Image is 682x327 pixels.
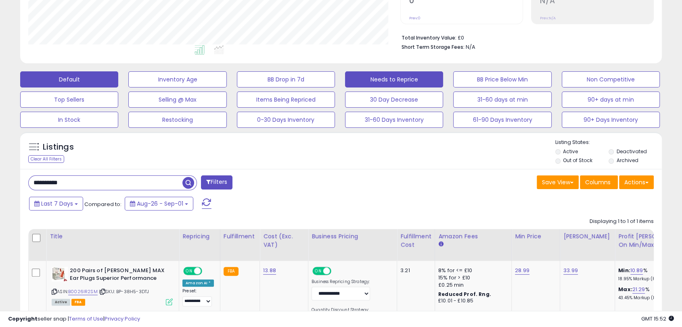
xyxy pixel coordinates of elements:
[182,279,214,287] div: Amazon AI *
[438,274,505,281] div: 15% for > £10
[453,92,551,108] button: 31-60 days at min
[555,139,662,146] p: Listing States:
[313,268,323,275] span: ON
[453,71,551,87] button: BB Price Below Min
[182,288,214,306] div: Preset:
[563,267,578,275] a: 33.99
[563,148,578,155] label: Active
[69,315,103,323] a: Terms of Use
[438,267,505,274] div: 8% for <= £10
[515,232,556,241] div: Min Price
[224,267,238,276] small: FBA
[630,267,643,275] a: 10.89
[563,157,592,164] label: Out of Stock
[345,112,443,128] button: 31-60 Days Inventory
[52,267,173,304] div: ASIN:
[312,279,370,285] label: Business Repricing Strategy:
[224,232,256,241] div: Fulfillment
[585,178,611,186] span: Columns
[52,299,70,306] span: All listings currently available for purchase on Amazon
[71,299,85,306] span: FBA
[453,112,551,128] button: 61-90 Days Inventory
[68,288,98,295] a: B0026IR2SM
[182,232,217,241] div: Repricing
[125,197,193,210] button: Aug-26 - Sep-01
[8,315,38,323] strong: Copyright
[619,175,654,189] button: Actions
[580,175,618,189] button: Columns
[438,232,508,241] div: Amazon Fees
[438,241,443,248] small: Amazon Fees.
[540,16,556,21] small: Prev: N/A
[617,148,647,155] label: Deactivated
[563,232,611,241] div: [PERSON_NAME]
[402,34,456,41] b: Total Inventory Value:
[28,155,64,163] div: Clear All Filters
[330,268,343,275] span: OFF
[641,315,674,323] span: 2025-09-9 15:52 GMT
[466,43,475,51] span: N/A
[8,315,140,323] div: seller snap | |
[201,175,232,190] button: Filters
[20,71,118,87] button: Default
[99,288,149,295] span: | SKU: BP-38H5-3DTJ
[400,267,429,274] div: 3.21
[402,32,648,42] li: £0
[438,298,505,304] div: £10.01 - £10.85
[105,315,140,323] a: Privacy Policy
[263,232,305,249] div: Cost (Exc. VAT)
[438,291,491,298] b: Reduced Prof. Rng.
[537,175,579,189] button: Save View
[562,112,660,128] button: 90+ Days Inventory
[263,267,276,275] a: 13.88
[515,267,529,275] a: 28.99
[128,71,226,87] button: Inventory Age
[43,142,74,153] h5: Listings
[20,92,118,108] button: Top Sellers
[84,200,121,208] span: Compared to:
[137,200,183,208] span: Aug-26 - Sep-01
[20,112,118,128] button: In Stock
[41,200,73,208] span: Last 7 Days
[237,71,335,87] button: BB Drop in 7d
[237,92,335,108] button: Items Being Repriced
[402,44,464,50] b: Short Term Storage Fees:
[312,232,393,241] div: Business Pricing
[409,16,420,21] small: Prev: 0
[201,268,214,275] span: OFF
[590,218,654,225] div: Displaying 1 to 1 of 1 items
[52,267,68,281] img: 51MEFZ1D+4L._SL40_.jpg
[50,232,176,241] div: Title
[632,285,645,294] a: 21.29
[237,112,335,128] button: 0-30 Days Inventory
[562,92,660,108] button: 90+ days at min
[618,285,632,293] b: Max:
[345,92,443,108] button: 30 Day Decrease
[562,71,660,87] button: Non Competitive
[29,197,83,210] button: Last 7 Days
[70,267,168,284] b: 200 Pairs of [PERSON_NAME] MAX Ear Plugs Superior Performance
[617,157,638,164] label: Archived
[184,268,194,275] span: ON
[128,112,226,128] button: Restocking
[345,71,443,87] button: Needs to Reprice
[438,281,505,289] div: £0.25 min
[128,92,226,108] button: Selling @ Max
[618,267,630,274] b: Min:
[400,232,431,249] div: Fulfillment Cost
